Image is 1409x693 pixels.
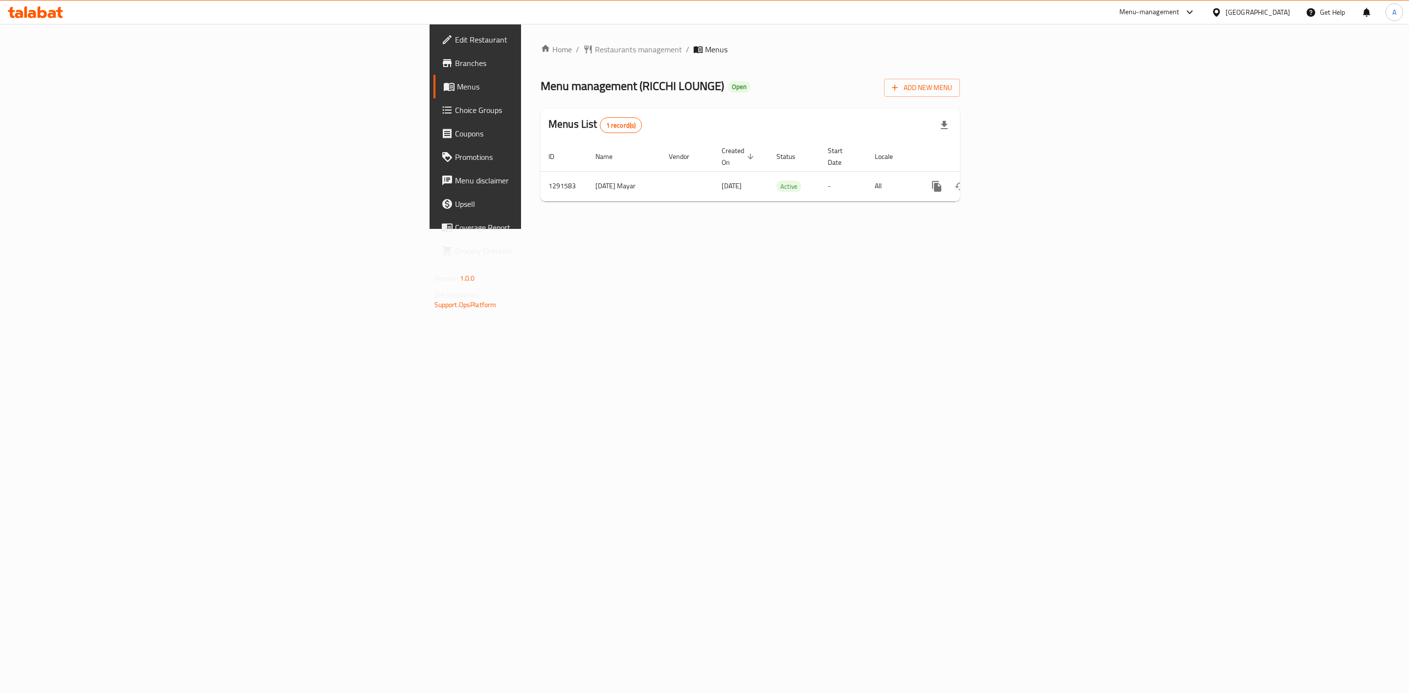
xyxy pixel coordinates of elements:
[1226,7,1290,18] div: [GEOGRAPHIC_DATA]
[455,175,657,186] span: Menu disclaimer
[917,142,1027,172] th: Actions
[875,151,906,162] span: Locale
[460,272,475,285] span: 1.0.0
[433,28,665,51] a: Edit Restaurant
[600,121,642,130] span: 1 record(s)
[455,57,657,69] span: Branches
[433,192,665,216] a: Upsell
[932,113,956,137] div: Export file
[884,79,960,97] button: Add New Menu
[728,83,750,91] span: Open
[433,122,665,145] a: Coupons
[455,245,657,257] span: Grocery Checklist
[433,75,665,98] a: Menus
[686,44,689,55] li: /
[434,298,497,311] a: Support.OpsPlatform
[722,145,757,168] span: Created On
[892,82,952,94] span: Add New Menu
[548,117,642,133] h2: Menus List
[433,51,665,75] a: Branches
[433,239,665,263] a: Grocery Checklist
[867,171,917,201] td: All
[455,222,657,233] span: Coverage Report
[776,151,808,162] span: Status
[433,145,665,169] a: Promotions
[541,142,1027,201] table: enhanced table
[433,169,665,192] a: Menu disclaimer
[1119,6,1180,18] div: Menu-management
[925,175,949,198] button: more
[434,272,458,285] span: Version:
[595,151,625,162] span: Name
[669,151,702,162] span: Vendor
[457,81,657,92] span: Menus
[433,98,665,122] a: Choice Groups
[1392,7,1396,18] span: A
[455,128,657,139] span: Coupons
[455,34,657,45] span: Edit Restaurant
[455,104,657,116] span: Choice Groups
[828,145,855,168] span: Start Date
[728,81,750,93] div: Open
[776,181,801,192] span: Active
[434,289,479,301] span: Get support on:
[722,179,742,192] span: [DATE]
[455,151,657,163] span: Promotions
[548,151,567,162] span: ID
[433,216,665,239] a: Coverage Report
[705,44,727,55] span: Menus
[776,180,801,192] div: Active
[820,171,867,201] td: -
[455,198,657,210] span: Upsell
[600,117,642,133] div: Total records count
[541,44,960,55] nav: breadcrumb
